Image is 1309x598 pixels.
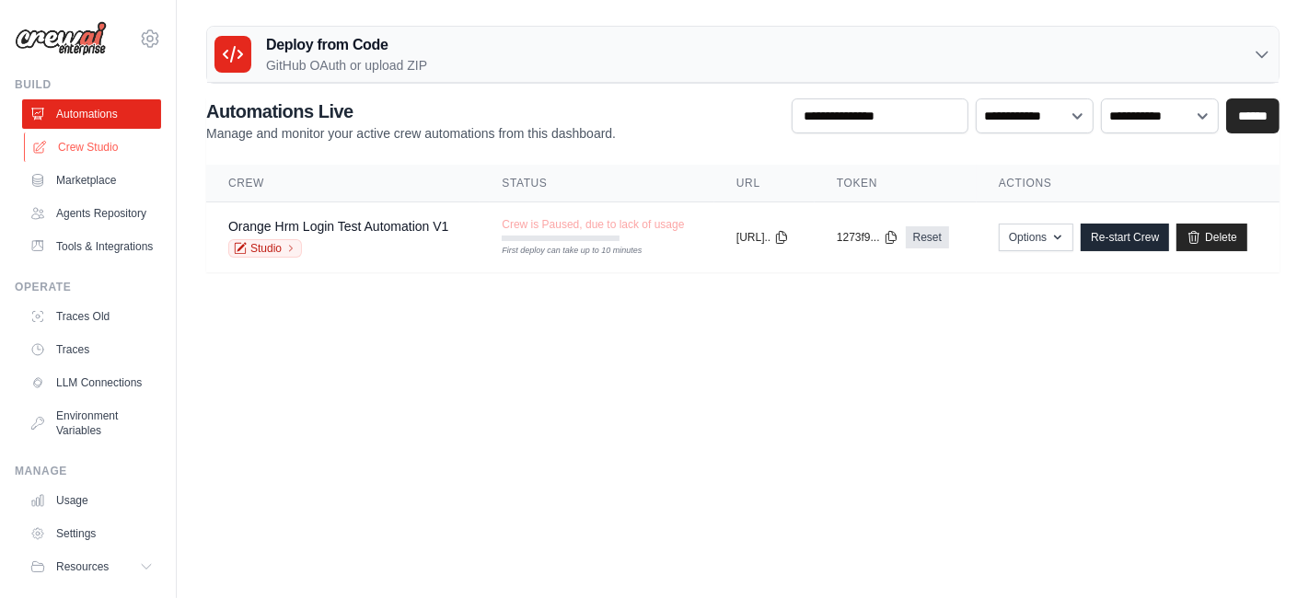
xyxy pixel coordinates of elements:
[206,98,616,124] h2: Automations Live
[714,165,815,202] th: URL
[15,77,161,92] div: Build
[815,165,977,202] th: Token
[22,486,161,515] a: Usage
[837,230,898,245] button: 1273f9...
[22,302,161,331] a: Traces Old
[206,124,616,143] p: Manage and monitor your active crew automations from this dashboard.
[22,232,161,261] a: Tools & Integrations
[22,199,161,228] a: Agents Repository
[1081,224,1169,251] a: Re-start Crew
[977,165,1280,202] th: Actions
[999,224,1073,251] button: Options
[22,99,161,129] a: Automations
[266,56,427,75] p: GitHub OAuth or upload ZIP
[15,21,107,56] img: Logo
[22,519,161,548] a: Settings
[22,335,161,364] a: Traces
[266,34,427,56] h3: Deploy from Code
[228,239,302,258] a: Studio
[228,219,448,234] a: Orange Hrm Login Test Automation V1
[1176,224,1247,251] a: Delete
[22,368,161,397] a: LLM Connections
[206,165,480,202] th: Crew
[906,226,949,248] a: Reset
[480,165,714,202] th: Status
[56,559,109,574] span: Resources
[15,464,161,478] div: Manage
[24,132,163,162] a: Crew Studio
[22,552,161,581] button: Resources
[502,217,684,232] span: Crew is Paused, due to lack of usage
[1217,510,1309,598] iframe: Chat Widget
[15,280,161,294] div: Operate
[22,401,161,445] a: Environment Variables
[502,245,620,258] div: First deploy can take up to 10 minutes
[22,166,161,195] a: Marketplace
